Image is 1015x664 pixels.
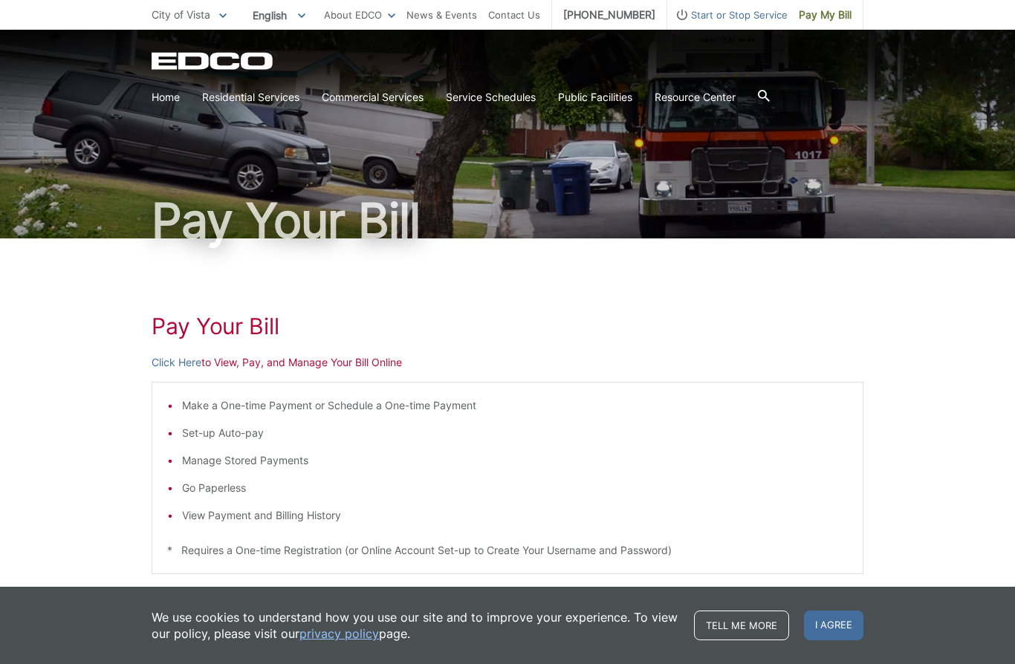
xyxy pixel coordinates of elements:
[446,89,536,105] a: Service Schedules
[655,89,736,105] a: Resource Center
[182,452,848,469] li: Manage Stored Payments
[241,3,317,27] span: English
[299,625,379,642] a: privacy policy
[152,354,201,371] a: Click Here
[182,425,848,441] li: Set-up Auto-pay
[182,507,848,524] li: View Payment and Billing History
[152,609,679,642] p: We use cookies to understand how you use our site and to improve your experience. To view our pol...
[167,542,848,559] p: * Requires a One-time Registration (or Online Account Set-up to Create Your Username and Password)
[182,480,848,496] li: Go Paperless
[152,8,210,21] span: City of Vista
[152,52,275,70] a: EDCD logo. Return to the homepage.
[152,197,863,244] h1: Pay Your Bill
[152,354,863,371] p: to View, Pay, and Manage Your Bill Online
[804,611,863,640] span: I agree
[322,89,424,105] a: Commercial Services
[324,7,395,23] a: About EDCO
[694,611,789,640] a: Tell me more
[558,89,632,105] a: Public Facilities
[488,7,540,23] a: Contact Us
[182,397,848,414] li: Make a One-time Payment or Schedule a One-time Payment
[406,7,477,23] a: News & Events
[799,7,852,23] span: Pay My Bill
[202,89,299,105] a: Residential Services
[152,89,180,105] a: Home
[152,313,863,339] h1: Pay Your Bill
